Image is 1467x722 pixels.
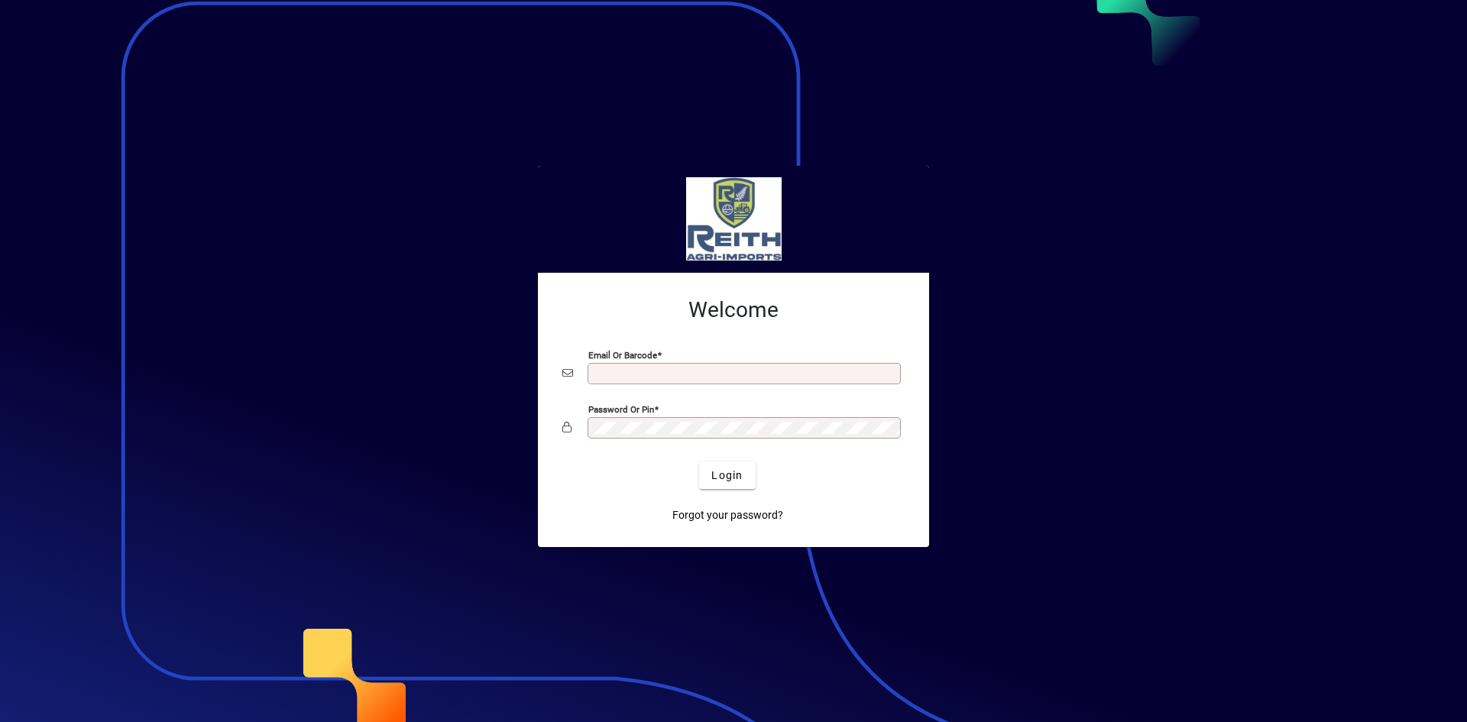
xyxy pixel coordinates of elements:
[588,404,654,415] mat-label: Password or Pin
[711,468,743,484] span: Login
[699,461,755,489] button: Login
[672,507,783,523] span: Forgot your password?
[666,501,789,529] a: Forgot your password?
[562,297,905,323] h2: Welcome
[588,350,657,361] mat-label: Email or Barcode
